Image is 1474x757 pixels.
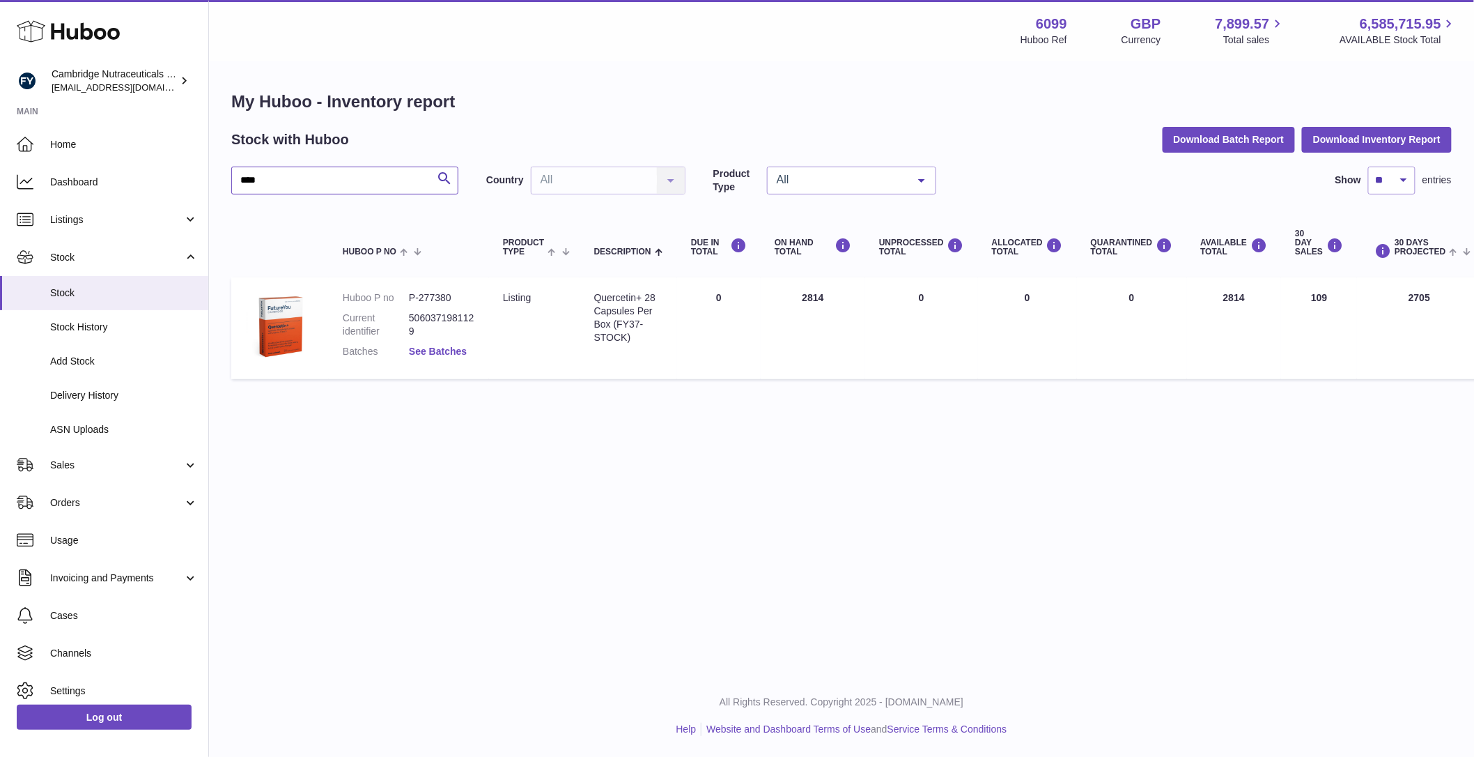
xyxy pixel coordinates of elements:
[343,247,396,257] span: Huboo P no
[1036,15,1067,33] strong: 6099
[594,291,663,344] div: Quercetin+ 28 Capsules Per Box (FY37-STOCK)
[691,238,747,257] div: DUE IN TOTAL
[1131,15,1161,33] strong: GBP
[887,724,1007,735] a: Service Terms & Conditions
[1187,277,1282,379] td: 2814
[50,389,198,402] span: Delivery History
[865,277,978,379] td: 0
[409,346,467,357] a: See Batches
[1216,15,1270,33] span: 7,899.57
[676,724,697,735] a: Help
[594,247,651,257] span: Description
[1122,33,1161,47] div: Currency
[773,173,908,187] span: All
[1395,238,1445,257] span: 30 DAYS PROJECTED
[50,286,198,300] span: Stock
[713,167,760,194] label: Product Type
[231,91,1452,113] h1: My Huboo - Inventory report
[50,176,198,189] span: Dashboard
[706,724,871,735] a: Website and Dashboard Terms of Use
[245,291,315,361] img: product image
[50,251,183,264] span: Stock
[1216,15,1286,47] a: 7,899.57 Total sales
[50,213,183,227] span: Listings
[1129,292,1135,303] span: 0
[1422,174,1452,187] span: entries
[50,534,198,547] span: Usage
[50,138,198,151] span: Home
[503,238,544,257] span: Product Type
[992,238,1063,257] div: ALLOCATED Total
[1295,229,1343,257] div: 30 DAY SALES
[52,68,177,94] div: Cambridge Nutraceuticals Ltd
[1340,33,1457,47] span: AVAILABLE Stock Total
[503,292,531,303] span: listing
[50,647,198,660] span: Channels
[220,696,1463,709] p: All Rights Reserved. Copyright 2025 - [DOMAIN_NAME]
[775,238,851,257] div: ON HAND Total
[17,70,38,91] img: huboo@camnutra.com
[409,291,475,305] dd: P-277380
[52,82,205,93] span: [EMAIL_ADDRESS][DOMAIN_NAME]
[343,345,409,358] dt: Batches
[50,496,183,510] span: Orders
[677,277,761,379] td: 0
[231,130,349,149] h2: Stock with Huboo
[50,459,183,472] span: Sales
[343,312,409,338] dt: Current identifier
[1021,33,1067,47] div: Huboo Ref
[50,685,198,698] span: Settings
[50,609,198,622] span: Cases
[1281,277,1357,379] td: 109
[1091,238,1173,257] div: QUARANTINED Total
[879,238,964,257] div: UNPROCESSED Total
[701,723,1007,736] li: and
[1163,127,1296,152] button: Download Batch Report
[50,572,183,585] span: Invoicing and Payments
[343,291,409,305] dt: Huboo P no
[50,321,198,334] span: Stock History
[1340,15,1457,47] a: 6,585,715.95 AVAILABLE Stock Total
[1201,238,1268,257] div: AVAILABLE Total
[1223,33,1285,47] span: Total sales
[1302,127,1452,152] button: Download Inventory Report
[17,705,192,730] a: Log out
[409,312,475,338] dd: 5060371981129
[1360,15,1441,33] span: 6,585,715.95
[1335,174,1361,187] label: Show
[50,355,198,368] span: Add Stock
[486,174,524,187] label: Country
[761,277,865,379] td: 2814
[978,277,1077,379] td: 0
[50,423,198,436] span: ASN Uploads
